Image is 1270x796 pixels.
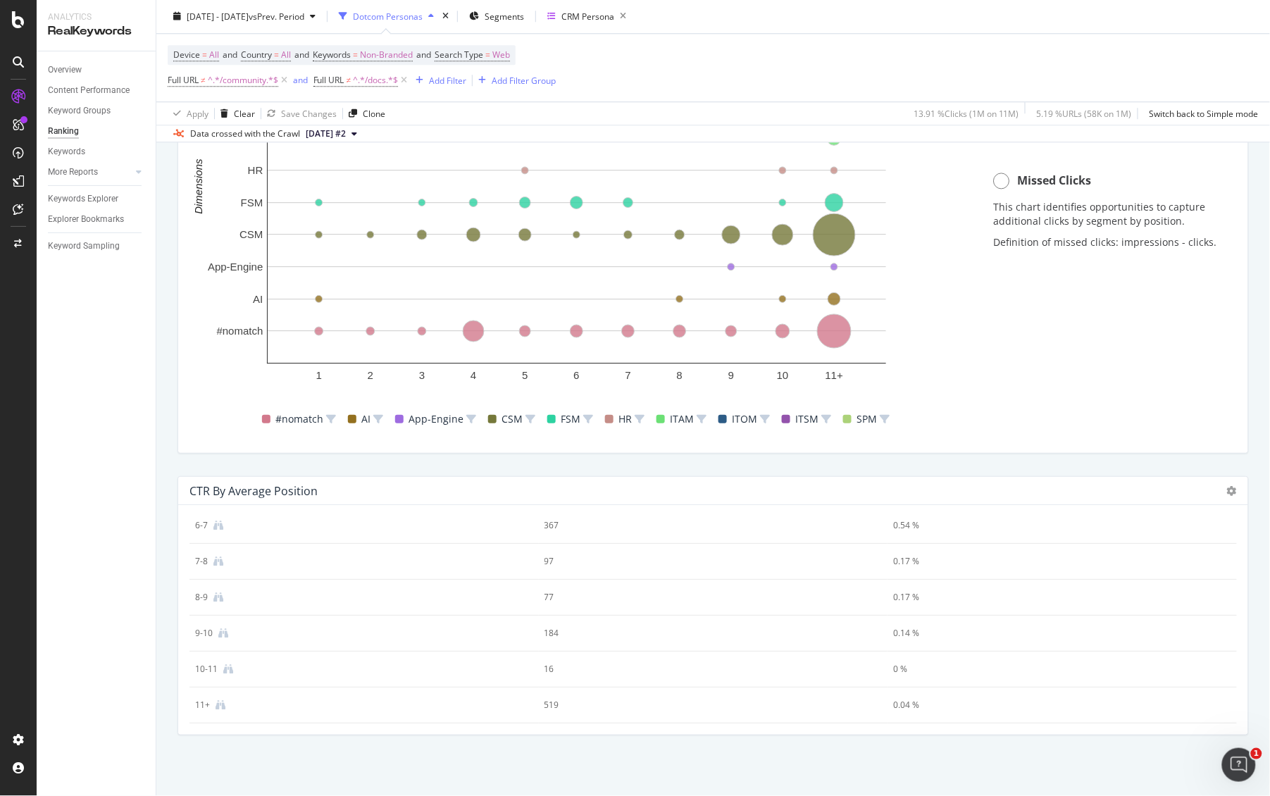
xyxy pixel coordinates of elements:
[313,49,351,61] span: Keywords
[195,591,208,604] div: 8-9
[733,411,758,428] span: ITOM
[195,699,210,711] div: 11+
[313,75,344,87] span: Full URL
[195,627,213,640] div: 9-10
[253,293,263,305] text: AI
[671,411,695,428] span: ITAM
[195,519,208,532] div: 6-7
[893,663,1197,676] div: 0 %
[677,369,683,381] text: 8
[1251,748,1262,759] span: 1
[333,6,440,28] button: Dotcom Personas
[343,103,385,125] button: Clone
[544,663,849,676] div: 16
[48,104,111,118] div: Keyword Groups
[502,411,523,428] span: CSM
[440,10,452,24] div: times
[353,11,423,23] div: Dotcom Personas
[544,627,849,640] div: 184
[48,104,146,118] a: Keyword Groups
[168,6,321,28] button: [DATE] - [DATE]vsPrev. Period
[192,158,204,214] text: Dimensions
[914,108,1019,120] div: 13.91 % Clicks ( 1M on 11M )
[187,11,249,23] span: [DATE] - [DATE]
[463,6,530,28] button: Segments
[993,235,1223,249] p: Definition of missed clicks: impressions - clicks.
[826,369,844,381] text: 11+
[363,108,385,120] div: Clone
[542,6,632,28] button: CRM Persona
[473,73,556,89] button: Add Filter Group
[561,411,581,428] span: FSM
[796,411,819,428] span: ITSM
[48,212,124,227] div: Explorer Bookmarks
[48,23,144,39] div: RealKeywords
[276,411,324,428] span: #nomatch
[893,699,1197,711] div: 0.04 %
[360,46,413,66] span: Non-Branded
[48,165,132,180] a: More Reports
[544,699,849,711] div: 519
[429,75,466,87] div: Add Filter
[190,128,300,141] div: Data crossed with the Crawl
[208,261,263,273] text: App-Engine
[410,73,466,89] button: Add Filter
[168,103,208,125] button: Apply
[168,75,199,87] span: Full URL
[294,49,309,61] span: and
[48,83,146,98] a: Content Performance
[248,164,263,176] text: HR
[48,239,146,254] a: Keyword Sampling
[195,555,208,568] div: 7-8
[1037,108,1132,120] div: 5.19 % URLs ( 58K on 1M )
[48,83,130,98] div: Content Performance
[353,71,398,91] span: ^.*/docs.*$
[347,75,351,87] span: ≠
[306,128,346,141] span: 2025 Jun. 3rd #2
[261,103,337,125] button: Save Changes
[485,49,490,61] span: =
[728,369,734,381] text: 9
[189,2,964,396] svg: A chart.
[416,49,431,61] span: and
[293,75,308,87] div: and
[215,103,255,125] button: Clear
[893,591,1197,604] div: 0.17 %
[208,71,278,91] span: ^.*/community.*$
[239,132,263,144] text: ITAM
[1144,103,1259,125] button: Switch back to Simple mode
[471,369,476,381] text: 4
[187,108,208,120] div: Apply
[492,75,556,87] div: Add Filter Group
[48,124,146,139] a: Ranking
[544,555,849,568] div: 97
[241,49,272,61] span: Country
[173,49,200,61] span: Device
[48,63,82,77] div: Overview
[409,411,464,428] span: App-Engine
[893,519,1197,532] div: 0.54 %
[993,200,1223,228] p: This chart identifies opportunities to capture additional clicks by segment by position.
[893,555,1197,568] div: 0.17 %
[419,369,425,381] text: 3
[522,369,528,381] text: 5
[234,108,255,120] div: Clear
[281,108,337,120] div: Save Changes
[857,411,878,428] span: SPM
[216,325,263,337] text: #nomatch
[249,11,304,23] span: vs Prev. Period
[485,11,524,23] span: Segments
[625,369,630,381] text: 7
[48,63,146,77] a: Overview
[1150,108,1259,120] div: Switch back to Simple mode
[241,197,263,209] text: FSM
[189,484,318,498] div: CTR By Average Position
[48,192,146,206] a: Keywords Explorer
[239,229,263,241] text: CSM
[201,75,206,87] span: ≠
[48,144,146,159] a: Keywords
[300,126,363,143] button: [DATE] #2
[492,46,510,66] span: Web
[48,124,79,139] div: Ranking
